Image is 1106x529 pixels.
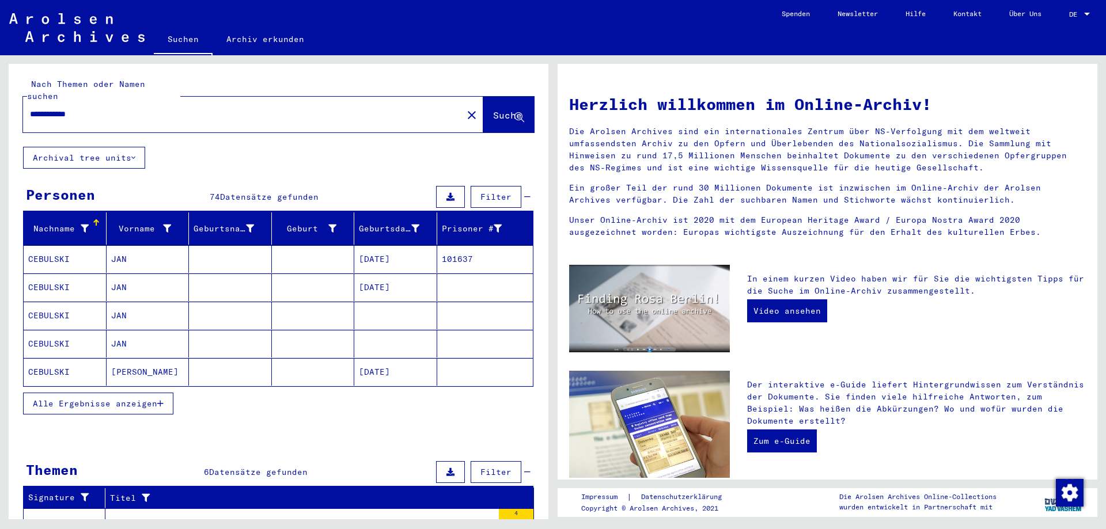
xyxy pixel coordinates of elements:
[632,491,736,503] a: Datenschutzerklärung
[354,273,437,301] mat-cell: [DATE]
[460,103,483,126] button: Clear
[1042,488,1085,516] img: yv_logo.png
[471,461,521,483] button: Filter
[747,273,1086,297] p: In einem kurzen Video haben wir für Sie die wichtigsten Tipps für die Suche im Online-Archiv zusa...
[569,371,730,478] img: eguide.jpg
[499,509,533,520] div: 4
[23,393,173,414] button: Alle Ergebnisse anzeigen
[359,223,419,235] div: Geburtsdatum
[220,192,319,202] span: Datensätze gefunden
[569,265,730,352] img: video.jpg
[581,491,736,503] div: |
[437,212,533,245] mat-header-cell: Prisoner #
[26,184,95,205] div: Personen
[581,491,627,503] a: Impressum
[210,192,220,202] span: 74
[839,492,997,502] p: Die Arolsen Archives Online-Collections
[23,147,145,169] button: Archival tree units
[1055,478,1083,506] div: Zustimmung ändern
[26,459,78,480] div: Themen
[189,212,272,245] mat-header-cell: Geburtsname
[27,79,145,101] mat-label: Nach Themen oder Namen suchen
[107,245,190,273] mat-cell: JAN
[28,489,105,507] div: Signature
[483,97,534,132] button: Suche
[24,245,107,273] mat-cell: CEBULSKI
[107,358,190,386] mat-cell: [PERSON_NAME]
[442,219,520,238] div: Prisoner #
[28,223,89,235] div: Nachname
[480,467,512,477] span: Filter
[107,302,190,329] mat-cell: JAN
[154,25,213,55] a: Suchen
[276,223,337,235] div: Geburt‏
[110,492,505,504] div: Titel
[24,330,107,357] mat-cell: CEBULSKI
[9,13,145,42] img: Arolsen_neg.svg
[480,192,512,202] span: Filter
[194,219,271,238] div: Geburtsname
[354,212,437,245] mat-header-cell: Geburtsdatum
[569,92,1086,116] h1: Herzlich willkommen im Online-Archiv!
[359,219,437,238] div: Geburtsdatum
[276,219,354,238] div: Geburt‏
[471,186,521,208] button: Filter
[107,212,190,245] mat-header-cell: Vorname
[437,245,533,273] mat-cell: 101637
[24,302,107,329] mat-cell: CEBULSKI
[354,358,437,386] mat-cell: [DATE]
[581,503,736,513] p: Copyright © Arolsen Archives, 2021
[839,502,997,512] p: wurden entwickelt in Partnerschaft mit
[442,223,502,235] div: Prisoner #
[24,273,107,301] mat-cell: CEBULSKI
[569,214,1086,238] p: Unser Online-Archiv ist 2020 mit dem European Heritage Award / Europa Nostra Award 2020 ausgezeic...
[747,429,817,452] a: Zum e-Guide
[465,108,479,122] mat-icon: close
[24,358,107,386] mat-cell: CEBULSKI
[24,212,107,245] mat-header-cell: Nachname
[213,25,318,53] a: Archiv erkunden
[1056,479,1084,507] img: Zustimmung ändern
[111,219,189,238] div: Vorname
[1069,10,1082,18] span: DE
[107,273,190,301] mat-cell: JAN
[204,467,209,477] span: 6
[569,125,1086,174] p: Die Arolsen Archives sind ein internationales Zentrum über NS-Verfolgung mit dem weltweit umfasse...
[493,109,522,121] span: Suche
[747,299,827,322] a: Video ansehen
[569,182,1086,206] p: Ein großer Teil der rund 30 Millionen Dokumente ist inzwischen im Online-Archiv der Arolsen Archi...
[111,223,172,235] div: Vorname
[107,330,190,357] mat-cell: JAN
[110,489,520,507] div: Titel
[747,379,1086,427] p: Der interaktive e-Guide liefert Hintergrundwissen zum Verständnis der Dokumente. Sie finden viele...
[194,223,254,235] div: Geburtsname
[28,219,106,238] div: Nachname
[272,212,355,245] mat-header-cell: Geburt‏
[28,492,90,504] div: Signature
[209,467,308,477] span: Datensätze gefunden
[33,398,157,409] span: Alle Ergebnisse anzeigen
[354,245,437,273] mat-cell: [DATE]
